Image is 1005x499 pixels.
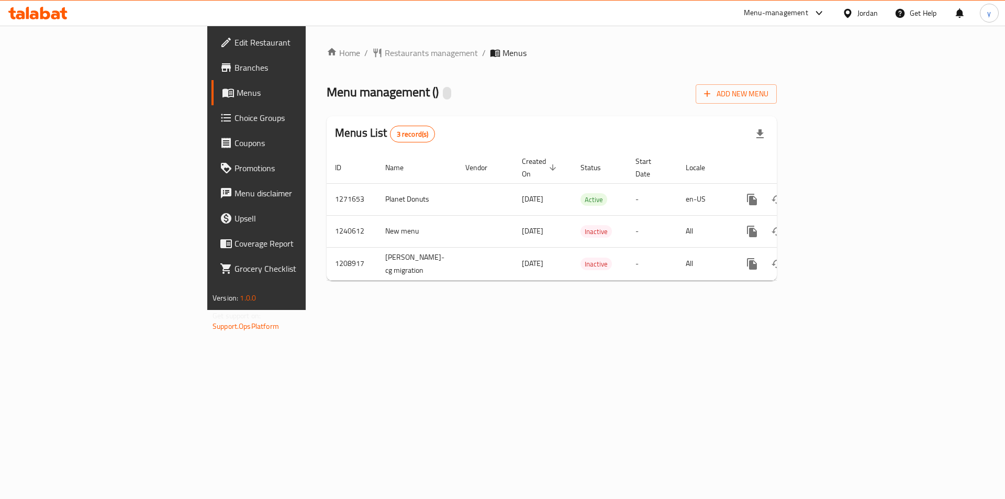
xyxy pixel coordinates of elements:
span: [DATE] [522,192,543,206]
span: Grocery Checklist [234,262,367,275]
a: Menus [211,80,375,105]
span: Version: [213,291,238,305]
div: Menu-management [744,7,808,19]
a: Branches [211,55,375,80]
span: Inactive [580,226,612,238]
a: Menu disclaimer [211,181,375,206]
div: Total records count [390,126,435,142]
td: [PERSON_NAME]-cg migration [377,247,457,280]
span: ID [335,161,355,174]
td: - [627,215,677,247]
span: Vendor [465,161,501,174]
td: - [627,183,677,215]
th: Actions [731,152,848,184]
span: Menu disclaimer [234,187,367,199]
div: Inactive [580,225,612,238]
span: [DATE] [522,257,543,270]
span: Locale [686,161,719,174]
span: Choice Groups [234,112,367,124]
td: All [677,215,731,247]
a: Coverage Report [211,231,375,256]
button: Add New Menu [696,84,777,104]
span: Get support on: [213,309,261,323]
span: Created On [522,155,560,180]
td: Planet Donuts [377,183,457,215]
span: [DATE] [522,224,543,238]
span: Menus [502,47,527,59]
span: Branches [234,61,367,74]
li: / [482,47,486,59]
button: more [740,187,765,212]
button: Change Status [765,187,790,212]
a: Promotions [211,156,375,181]
span: Promotions [234,162,367,174]
span: Coupons [234,137,367,149]
a: Coupons [211,130,375,156]
a: Upsell [211,206,375,231]
a: Choice Groups [211,105,375,130]
span: Add New Menu [704,87,768,101]
span: 3 record(s) [390,129,435,139]
span: Name [385,161,417,174]
button: more [740,251,765,276]
span: Menu management ( ) [327,80,439,104]
span: Active [580,194,607,206]
button: Change Status [765,251,790,276]
button: Change Status [765,219,790,244]
div: Active [580,193,607,206]
a: Edit Restaurant [211,30,375,55]
td: en-US [677,183,731,215]
button: more [740,219,765,244]
table: enhanced table [327,152,848,281]
div: Inactive [580,258,612,270]
span: Inactive [580,258,612,270]
td: New menu [377,215,457,247]
td: - [627,247,677,280]
span: Start Date [635,155,665,180]
span: Menus [237,86,367,99]
td: All [677,247,731,280]
a: Restaurants management [372,47,478,59]
span: y [987,7,991,19]
span: Edit Restaurant [234,36,367,49]
a: Support.OpsPlatform [213,319,279,333]
a: Grocery Checklist [211,256,375,281]
span: Restaurants management [385,47,478,59]
span: Coverage Report [234,237,367,250]
div: Jordan [857,7,878,19]
h2: Menus List [335,125,435,142]
div: Export file [747,121,773,147]
nav: breadcrumb [327,47,777,59]
span: 1.0.0 [240,291,256,305]
span: Status [580,161,615,174]
span: Upsell [234,212,367,225]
